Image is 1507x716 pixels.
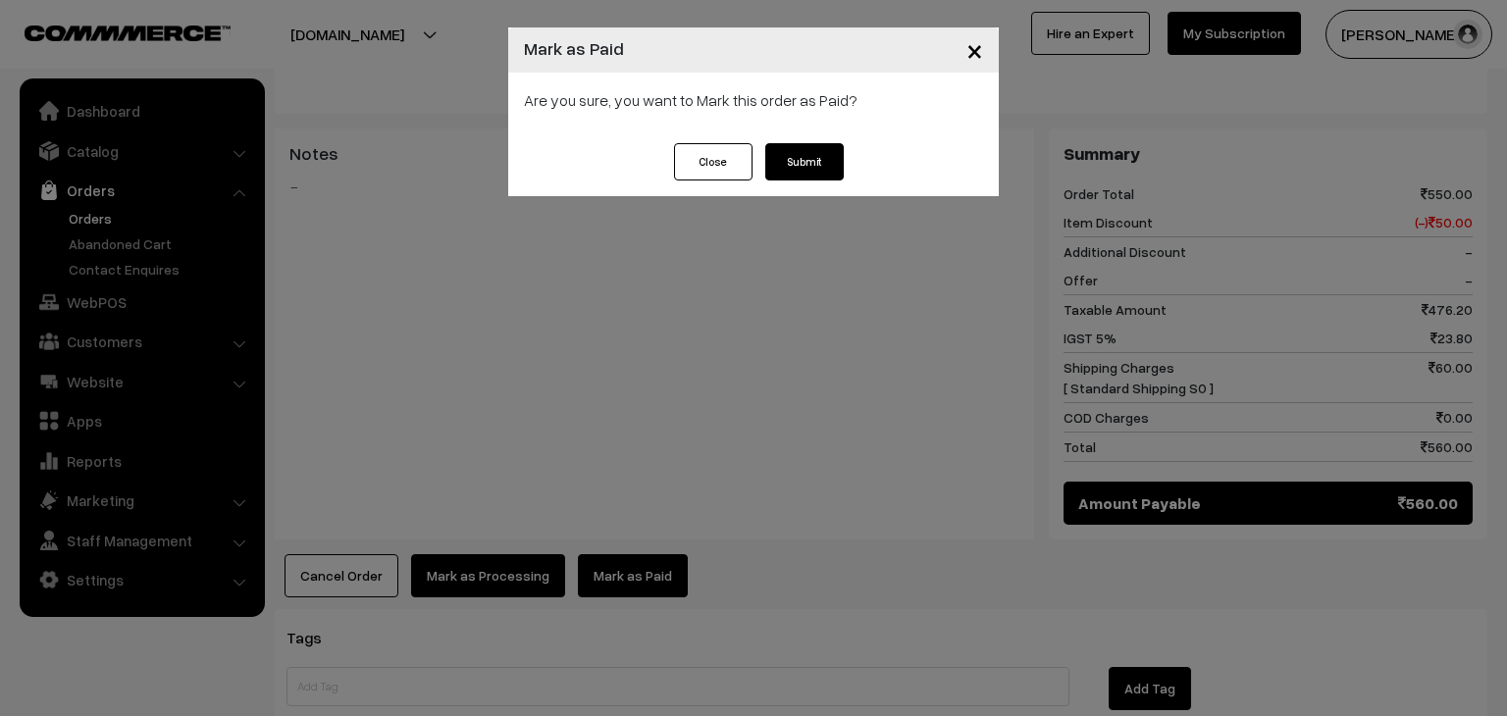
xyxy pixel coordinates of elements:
[524,88,983,112] p: Are you sure, you want to Mark this order as Paid?
[524,35,624,62] h4: Mark as Paid
[765,143,844,180] button: Submit
[951,20,999,80] button: Close
[966,31,983,68] span: ×
[674,143,753,180] button: Close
